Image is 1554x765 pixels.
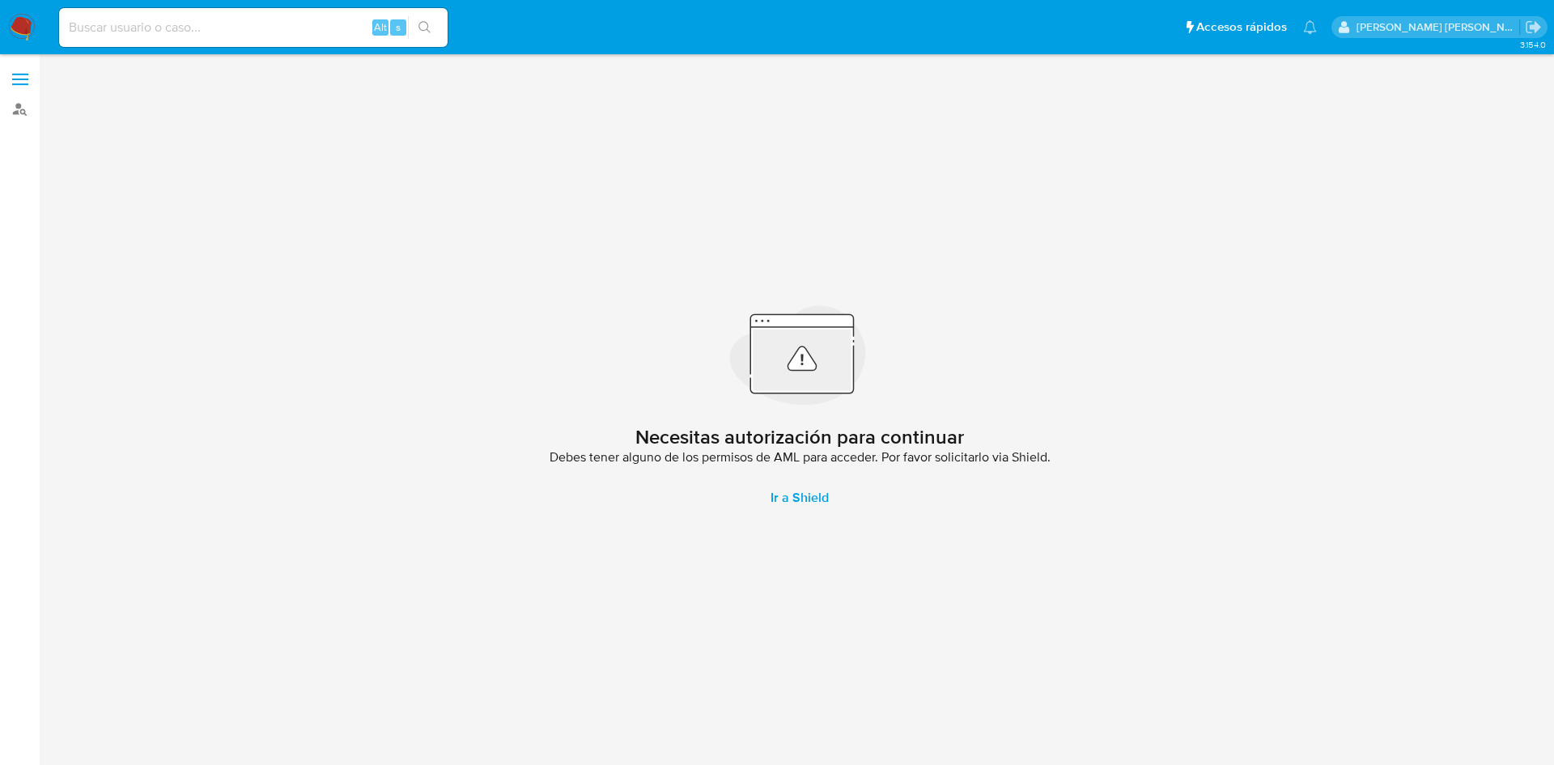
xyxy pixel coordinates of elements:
span: Alt [374,19,387,35]
button: search-icon [408,16,441,39]
span: Debes tener alguno de los permisos de AML para acceder. Por favor solicitarlo via Shield. [550,449,1051,465]
a: Notificaciones [1303,20,1317,34]
h2: Necesitas autorización para continuar [635,425,964,449]
span: s [396,19,401,35]
input: Buscar usuario o caso... [59,17,448,38]
a: Salir [1525,19,1542,36]
p: ext_jesssali@mercadolibre.com.mx [1357,19,1520,35]
span: Ir a Shield [771,478,829,517]
a: Ir a Shield [751,478,848,517]
span: Accesos rápidos [1196,19,1287,36]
